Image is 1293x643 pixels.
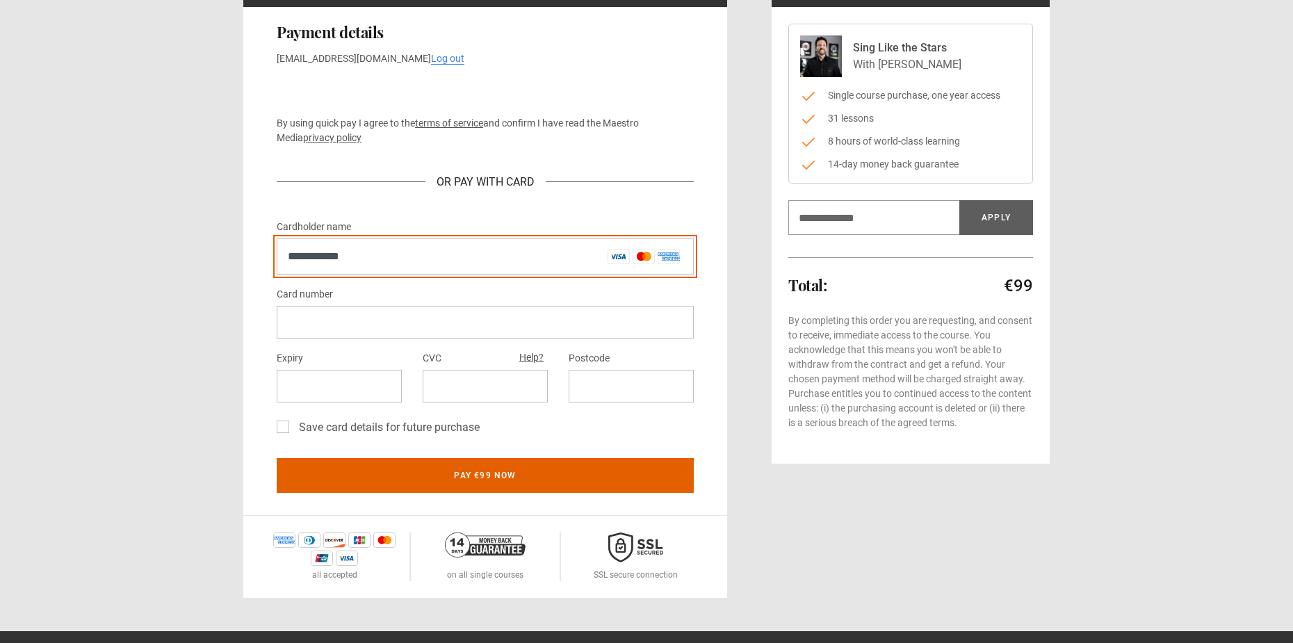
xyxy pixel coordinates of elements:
h2: Total: [788,277,827,293]
img: visa [336,551,358,566]
img: amex [273,532,295,548]
p: on all single courses [447,569,523,581]
iframe: Moldura de introdução de CVC segura [434,380,537,393]
label: Save card details for future purchase [293,419,480,436]
li: 31 lessons [800,111,1021,126]
p: €99 [1004,275,1033,297]
button: Help? [515,349,548,367]
label: CVC [423,350,441,367]
iframe: Moldura de introdução de número de cartão seguro [288,316,683,329]
img: unionpay [311,551,333,566]
p: With [PERSON_NAME] [853,56,961,73]
h2: Payment details [277,24,694,40]
img: jcb [348,532,371,548]
button: Pay €99 now [277,458,694,493]
li: Single course purchase, one year access [800,88,1021,103]
img: discover [323,532,345,548]
iframe: Moldura de introdução de data de validade segura [288,380,391,393]
p: SSL secure connection [594,569,678,581]
p: Sing Like the Stars [853,40,961,56]
label: Cardholder name [277,219,351,236]
iframe: Moldura de introdução de código postal seguro [580,380,683,393]
p: all accepted [312,569,357,581]
a: Log out [431,53,464,65]
img: 14-day-money-back-guarantee-42d24aedb5115c0ff13b.png [445,532,526,557]
li: 8 hours of world-class learning [800,134,1021,149]
button: Apply [959,200,1033,235]
label: Expiry [277,350,303,367]
iframe: Moldura de botão de pagamento seguro [277,77,694,105]
div: Or Pay With Card [425,174,546,190]
a: terms of service [415,117,483,129]
li: 14-day money back guarantee [800,157,1021,172]
label: Card number [277,286,333,303]
p: By using quick pay I agree to the and confirm I have read the Maestro Media [277,116,694,145]
label: Postcode [569,350,610,367]
img: diners [298,532,320,548]
p: By completing this order you are requesting, and consent to receive, immediate access to the cour... [788,314,1033,430]
p: [EMAIL_ADDRESS][DOMAIN_NAME] [277,51,694,66]
a: privacy policy [303,132,361,143]
img: mastercard [373,532,396,548]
